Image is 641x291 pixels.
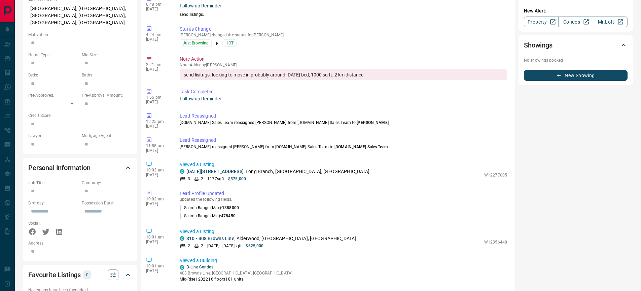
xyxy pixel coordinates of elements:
[146,201,170,206] p: [DATE]
[221,214,236,218] span: 478450
[207,243,242,249] p: [DATE] - [DATE] sqft
[180,144,507,150] p: [PERSON_NAME] reassigned [PERSON_NAME] from [DOMAIN_NAME] Sales Team to
[146,268,170,273] p: [DATE]
[180,169,184,174] div: condos.ca
[524,57,628,63] p: No showings booked
[146,119,170,124] p: 12:25 pm
[146,37,170,42] p: [DATE]
[207,176,224,182] p: 1177 sqft
[146,62,170,67] p: 2:21 pm
[146,100,170,104] p: [DATE]
[28,267,132,283] div: Favourite Listings0
[186,168,370,175] p: , Long Branch, [GEOGRAPHIC_DATA], [GEOGRAPHIC_DATA]
[28,3,132,28] p: [GEOGRAPHIC_DATA], [GEOGRAPHIC_DATA], [GEOGRAPHIC_DATA], [GEOGRAPHIC_DATA], [GEOGRAPHIC_DATA], [G...
[180,33,507,37] p: [PERSON_NAME] changed the status for [PERSON_NAME]
[82,180,132,186] p: Company:
[524,70,628,81] button: New Showing
[188,243,190,249] p: 2
[82,52,132,58] p: Min Size:
[146,172,170,177] p: [DATE]
[146,168,170,172] p: 10:02 am
[201,243,203,249] p: 2
[180,120,507,126] p: [DOMAIN_NAME] Sales Team reassigned [PERSON_NAME] from [DOMAIN_NAME] Sales Team to
[28,180,78,186] p: Job Title:
[357,120,388,125] span: [PERSON_NAME]
[484,172,507,178] p: W12277005
[28,240,132,246] p: Address:
[180,197,507,202] p: updated the following fields:
[180,69,507,80] div: send lisitngs. looking to move in probably around [DATE] bed, 1000 sq ft. 2 km distance.
[524,7,628,14] p: New Alert:
[180,88,507,95] p: Task Completed
[146,143,170,148] p: 11:58 am
[28,220,78,226] p: Social:
[28,200,78,206] p: Birthday:
[82,133,132,139] p: Mortgage Agent:
[146,67,170,72] p: [DATE]
[558,17,593,27] a: Condos
[225,40,234,46] span: HOT
[146,124,170,129] p: [DATE]
[188,176,190,182] p: 3
[484,239,507,245] p: W12356448
[524,37,628,53] div: Showings
[28,92,78,98] p: Pre-Approved:
[186,235,356,242] p: , Alderwood, [GEOGRAPHIC_DATA], [GEOGRAPHIC_DATA]
[180,26,507,33] p: Status Change
[28,72,78,78] p: Beds:
[222,205,239,210] span: 1388000
[28,162,91,173] h2: Personal Information
[146,264,170,268] p: 10:01 am
[85,271,89,279] p: 0
[180,2,507,9] p: Follow up Reminder
[180,95,507,102] p: Follow up Reminder
[186,265,213,269] a: B-Line Condos
[146,95,170,100] p: 1:55 pm
[146,2,170,7] p: 6:48 pm
[180,270,292,276] p: 408 Browns Line, [GEOGRAPHIC_DATA], [GEOGRAPHIC_DATA]
[28,269,81,280] h2: Favourite Listings
[186,236,235,241] a: 310 - 408 Browns Line
[180,236,184,241] div: condos.ca
[28,52,78,58] p: Home Type:
[334,144,388,149] span: [DOMAIN_NAME] Sales Team
[28,32,132,38] p: Motivation:
[146,235,170,239] p: 10:01 am
[180,190,507,197] p: Lead Profile Updated
[28,112,132,119] p: Credit Score:
[28,133,78,139] p: Lawyer:
[180,112,507,120] p: Lead Reassigned
[186,169,244,174] a: [DATE][STREET_ADDRESS]
[82,92,132,98] p: Pre-Approval Amount:
[146,197,170,201] p: 10:02 am
[82,72,132,78] p: Baths:
[180,276,292,282] p: Mid-Rise | 2022 | 6 floors | 81 units
[146,239,170,244] p: [DATE]
[28,160,132,176] div: Personal Information
[180,205,239,211] p: Search Range (Max) :
[180,63,507,67] p: Note Added by [PERSON_NAME]
[180,265,184,270] div: condos.ca
[146,32,170,37] p: 4:24 pm
[180,56,507,63] p: Note Action
[180,228,507,235] p: Viewed a Listing
[524,40,553,51] h2: Showings
[146,7,170,11] p: [DATE]
[180,11,507,18] p: send listings.
[183,40,209,46] span: Just Browsing
[146,148,170,153] p: [DATE]
[180,137,507,144] p: Lead Reassigned
[246,243,263,249] p: $625,000
[180,161,507,168] p: Viewed a Listing
[228,176,246,182] p: $575,000
[180,257,507,264] p: Viewed a Building
[524,17,559,27] a: Property
[201,176,203,182] p: 2
[593,17,628,27] a: Mr.Loft
[180,213,236,219] p: Search Range (Min) :
[82,200,132,206] p: Possession Date:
